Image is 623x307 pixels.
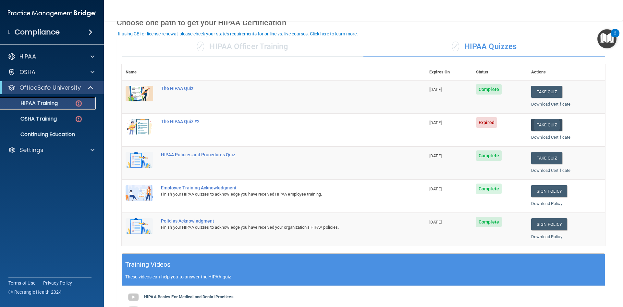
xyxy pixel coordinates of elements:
[472,64,527,80] th: Status
[531,234,562,239] a: Download Policy
[8,68,94,76] a: OSHA
[122,64,157,80] th: Name
[429,220,442,224] span: [DATE]
[19,53,36,60] p: HIPAA
[117,31,359,37] button: If using CE for license renewal, please check your state's requirements for online vs. live cours...
[161,119,393,124] div: The HIPAA Quiz #2
[429,87,442,92] span: [DATE]
[161,185,393,190] div: Employee Training Acknowledgment
[452,42,459,51] span: ✓
[8,146,94,154] a: Settings
[531,201,562,206] a: Download Policy
[8,280,35,286] a: Terms of Use
[4,100,58,107] p: HIPAA Training
[19,146,43,154] p: Settings
[531,218,567,230] a: Sign Policy
[531,168,570,173] a: Download Certificate
[161,224,393,231] div: Finish your HIPAA quizzes to acknowledge you have received your organization’s HIPAA policies.
[476,217,502,227] span: Complete
[19,84,81,92] p: OfficeSafe University
[4,116,57,122] p: OSHA Training
[8,84,94,92] a: OfficeSafe University
[122,37,363,57] div: HIPAA Officer Training
[531,102,570,107] a: Download Certificate
[125,259,171,270] h5: Training Videos
[75,99,83,108] img: danger-circle.6113f641.png
[429,186,442,191] span: [DATE]
[363,37,605,57] div: HIPAA Quizzes
[197,42,204,51] span: ✓
[425,64,472,80] th: Expires On
[531,86,562,98] button: Take Quiz
[527,64,605,80] th: Actions
[511,261,615,287] iframe: Drift Widget Chat Controller
[127,291,140,304] img: gray_youtube_icon.38fcd6cc.png
[8,289,62,295] span: Ⓒ Rectangle Health 2024
[19,68,36,76] p: OSHA
[75,115,83,123] img: danger-circle.6113f641.png
[429,120,442,125] span: [DATE]
[531,152,562,164] button: Take Quiz
[531,119,562,131] button: Take Quiz
[476,150,502,161] span: Complete
[161,86,393,91] div: The HIPAA Quiz
[476,84,502,95] span: Complete
[476,117,497,128] span: Expired
[117,13,610,32] div: Choose one path to get your HIPAA Certification
[144,294,234,299] b: HIPAA Basics For Medical and Dental Practices
[125,274,602,279] p: These videos can help you to answer the HIPAA quiz
[531,135,570,140] a: Download Certificate
[531,185,567,197] a: Sign Policy
[118,32,358,36] div: If using CE for license renewal, please check your state's requirements for online vs. live cours...
[614,33,616,42] div: 2
[476,184,502,194] span: Complete
[597,29,617,48] button: Open Resource Center, 2 new notifications
[8,53,94,60] a: HIPAA
[15,28,60,37] h4: Compliance
[161,218,393,224] div: Policies Acknowledgment
[429,153,442,158] span: [DATE]
[161,152,393,157] div: HIPAA Policies and Procedures Quiz
[43,280,72,286] a: Privacy Policy
[161,190,393,198] div: Finish your HIPAA quizzes to acknowledge you have received HIPAA employee training.
[4,131,93,138] p: Continuing Education
[8,7,96,20] img: PMB logo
